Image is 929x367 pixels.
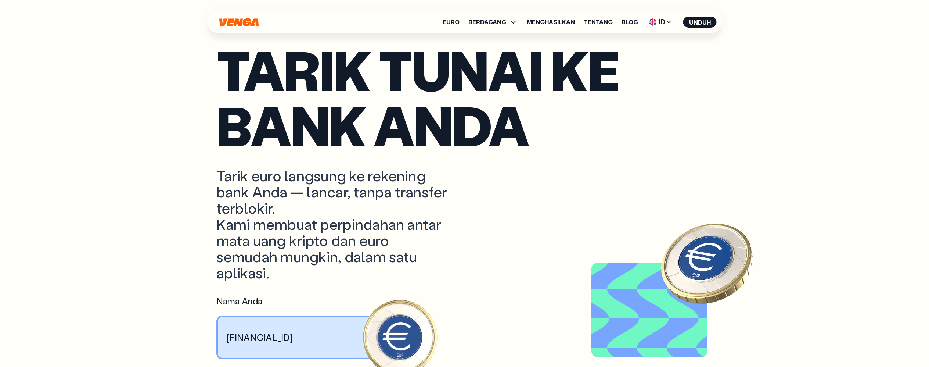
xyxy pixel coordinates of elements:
img: bendera-uk [649,18,657,26]
a: Menghasilkan [527,19,575,25]
font: Tarik euro langsung ke rekening bank Anda — lancar, tanpa transfer terblokir. [216,166,447,217]
button: Unduh [683,17,717,28]
font: Blog [622,18,638,26]
font: Tentang [584,18,613,26]
a: Blog [622,19,638,25]
font: ID [659,17,665,26]
img: Koin EURO [652,208,763,318]
video: Latar belakang video [594,266,705,354]
font: Unduh [689,18,711,26]
a: Euro [443,19,460,25]
span: ID [647,16,674,28]
a: Tentang [584,19,613,25]
font: Euro [443,18,460,26]
font: bank Anda [216,89,529,161]
svg: Rumah [219,18,260,26]
font: Menghasilkan [527,18,575,26]
font: Kami membuat perpindahan antar mata uang kripto dan euro semudah mungkin, dalam satu aplikasi. [216,214,442,282]
span: BERDAGANG [468,18,518,26]
font: Tarik tunai ke [216,34,619,106]
font: BERDAGANG [468,18,506,26]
